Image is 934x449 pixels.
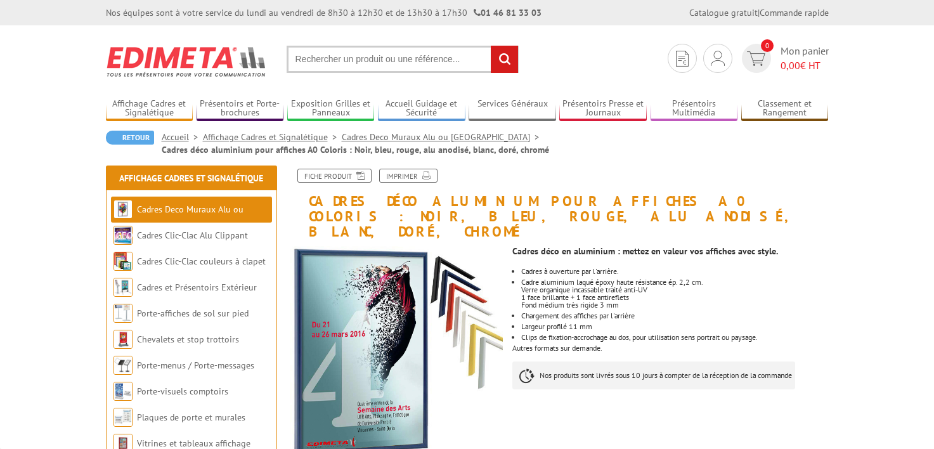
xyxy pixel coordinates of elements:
span: 0,00 [781,59,800,72]
a: Cadres Clic-Clac Alu Clippant [137,230,248,241]
a: Cadres Clic-Clac couleurs à clapet [137,256,266,267]
input: Rechercher un produit ou une référence... [287,46,519,73]
span: 0 [761,39,774,52]
a: Classement et Rangement [741,98,829,119]
img: Cadres Clic-Clac couleurs à clapet [114,252,133,271]
a: Porte-visuels comptoirs [137,386,228,397]
a: Retour [106,131,154,145]
a: Vitrines et tableaux affichage [137,438,250,449]
div: Nos équipes sont à votre service du lundi au vendredi de 8h30 à 12h30 et de 13h30 à 17h30 [106,6,542,19]
strong: Cadres déco en aluminium : mettez en valeur vos affiches avec style. [512,245,778,257]
a: Affichage Cadres et Signalétique [203,131,342,143]
img: devis rapide [711,51,725,66]
a: Accueil Guidage et Sécurité [378,98,465,119]
a: Cadres Deco Muraux Alu ou [GEOGRAPHIC_DATA] [114,204,243,241]
img: Cadres et Présentoirs Extérieur [114,278,133,297]
span: Mon panier [781,44,829,73]
a: Affichage Cadres et Signalétique [106,98,193,119]
img: Porte-menus / Porte-messages [114,356,133,375]
img: Plaques de porte et murales [114,408,133,427]
img: Cadres Deco Muraux Alu ou Bois [114,200,133,219]
img: devis rapide [747,51,765,66]
a: Porte-affiches de sol sur pied [137,308,249,319]
a: Commande rapide [760,7,829,18]
a: Fiche produit [297,169,372,183]
a: Présentoirs Multimédia [651,98,738,119]
a: Présentoirs et Porte-brochures [197,98,284,119]
a: Présentoirs Presse et Journaux [559,98,647,119]
h1: Cadres déco aluminium pour affiches A0 Coloris : Noir, bleu, rouge, alu anodisé, blanc, doré, chromé [280,169,838,240]
a: Exposition Grilles et Panneaux [287,98,375,119]
p: Autres formats sur demande. [512,344,828,352]
li: Cadres à ouverture par l'arrière. [521,268,828,275]
a: devis rapide 0 Mon panier 0,00€ HT [739,44,829,73]
img: Edimeta [106,38,268,85]
a: Accueil [162,131,203,143]
a: Plaques de porte et murales [137,412,245,423]
li: Chargement des affiches par l'arrière [521,312,828,320]
a: Affichage Cadres et Signalétique [119,172,263,184]
a: Porte-menus / Porte-messages [137,360,254,371]
li: Cadres déco aluminium pour affiches A0 Coloris : Noir, bleu, rouge, alu anodisé, blanc, doré, chromé [162,143,549,156]
a: Imprimer [379,169,438,183]
span: € HT [781,58,829,73]
input: rechercher [491,46,518,73]
li: Cadre aluminium laqué époxy haute résistance ép. 2,2 cm. Verre organique incassable traité anti-U... [521,278,828,309]
li: Largeur profilé 11 mm [521,323,828,330]
div: | [689,6,829,19]
a: Services Généraux [469,98,556,119]
a: Chevalets et stop trottoirs [137,334,239,345]
a: Cadres et Présentoirs Extérieur [137,282,257,293]
strong: 01 46 81 33 03 [474,7,542,18]
li: Clips de fixation-accrochage au dos, pour utilisation sens portrait ou paysage. [521,334,828,341]
img: Porte-visuels comptoirs [114,382,133,401]
img: devis rapide [676,51,689,67]
img: Chevalets et stop trottoirs [114,330,133,349]
img: Porte-affiches de sol sur pied [114,304,133,323]
p: Nos produits sont livrés sous 10 jours à compter de la réception de la commande [512,361,795,389]
a: Cadres Deco Muraux Alu ou [GEOGRAPHIC_DATA] [342,131,544,143]
a: Catalogue gratuit [689,7,758,18]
